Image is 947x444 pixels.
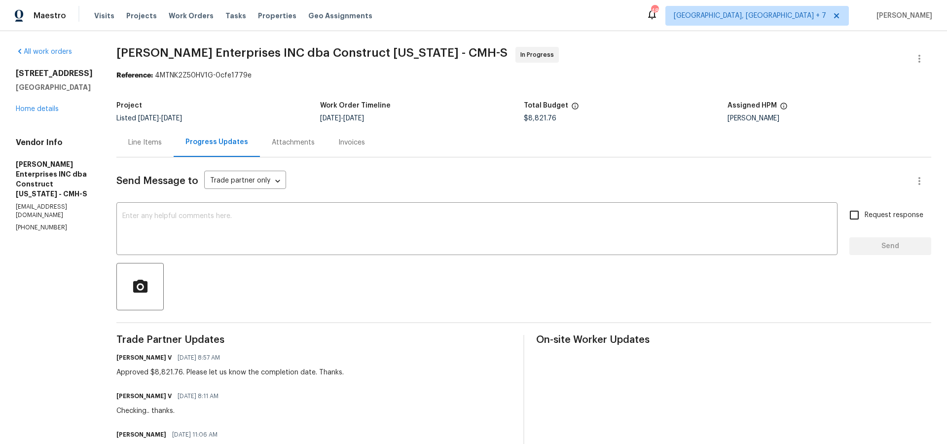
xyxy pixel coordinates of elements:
[873,11,932,21] span: [PERSON_NAME]
[16,138,93,148] h4: Vendor Info
[272,138,315,148] div: Attachments
[536,335,931,345] span: On-site Worker Updates
[178,353,220,363] span: [DATE] 8:57 AM
[116,115,182,122] span: Listed
[16,223,93,232] p: [PHONE_NUMBER]
[320,115,364,122] span: -
[338,138,365,148] div: Invoices
[116,72,153,79] b: Reference:
[116,430,166,440] h6: [PERSON_NAME]
[258,11,296,21] span: Properties
[320,115,341,122] span: [DATE]
[116,47,508,59] span: [PERSON_NAME] Enterprises INC dba Construct [US_STATE] - CMH-S
[116,391,172,401] h6: [PERSON_NAME] V
[320,102,391,109] h5: Work Order Timeline
[128,138,162,148] div: Line Items
[172,430,218,440] span: [DATE] 11:06 AM
[138,115,182,122] span: -
[674,11,826,21] span: [GEOGRAPHIC_DATA], [GEOGRAPHIC_DATA] + 7
[169,11,214,21] span: Work Orders
[16,203,93,220] p: [EMAIL_ADDRESS][DOMAIN_NAME]
[16,69,93,78] h2: [STREET_ADDRESS]
[343,115,364,122] span: [DATE]
[308,11,372,21] span: Geo Assignments
[138,115,159,122] span: [DATE]
[524,102,568,109] h5: Total Budget
[225,12,246,19] span: Tasks
[116,335,511,345] span: Trade Partner Updates
[728,102,777,109] h5: Assigned HPM
[780,102,788,115] span: The hpm assigned to this work order.
[571,102,579,115] span: The total cost of line items that have been proposed by Opendoor. This sum includes line items th...
[116,102,142,109] h5: Project
[16,48,72,55] a: All work orders
[161,115,182,122] span: [DATE]
[524,115,556,122] span: $8,821.76
[116,406,224,416] div: Checking.. thanks.
[651,6,658,16] div: 48
[116,353,172,363] h6: [PERSON_NAME] V
[116,368,344,377] div: Approved $8,821.76. Please let us know the completion date. Thanks.
[865,210,923,221] span: Request response
[116,71,931,80] div: 4MTNK2Z50HV1G-0cfe1779e
[94,11,114,21] span: Visits
[728,115,931,122] div: [PERSON_NAME]
[520,50,558,60] span: In Progress
[16,106,59,112] a: Home details
[185,137,248,147] div: Progress Updates
[16,82,93,92] h5: [GEOGRAPHIC_DATA]
[178,391,219,401] span: [DATE] 8:11 AM
[204,173,286,189] div: Trade partner only
[34,11,66,21] span: Maestro
[116,176,198,186] span: Send Message to
[126,11,157,21] span: Projects
[16,159,93,199] h5: [PERSON_NAME] Enterprises INC dba Construct [US_STATE] - CMH-S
